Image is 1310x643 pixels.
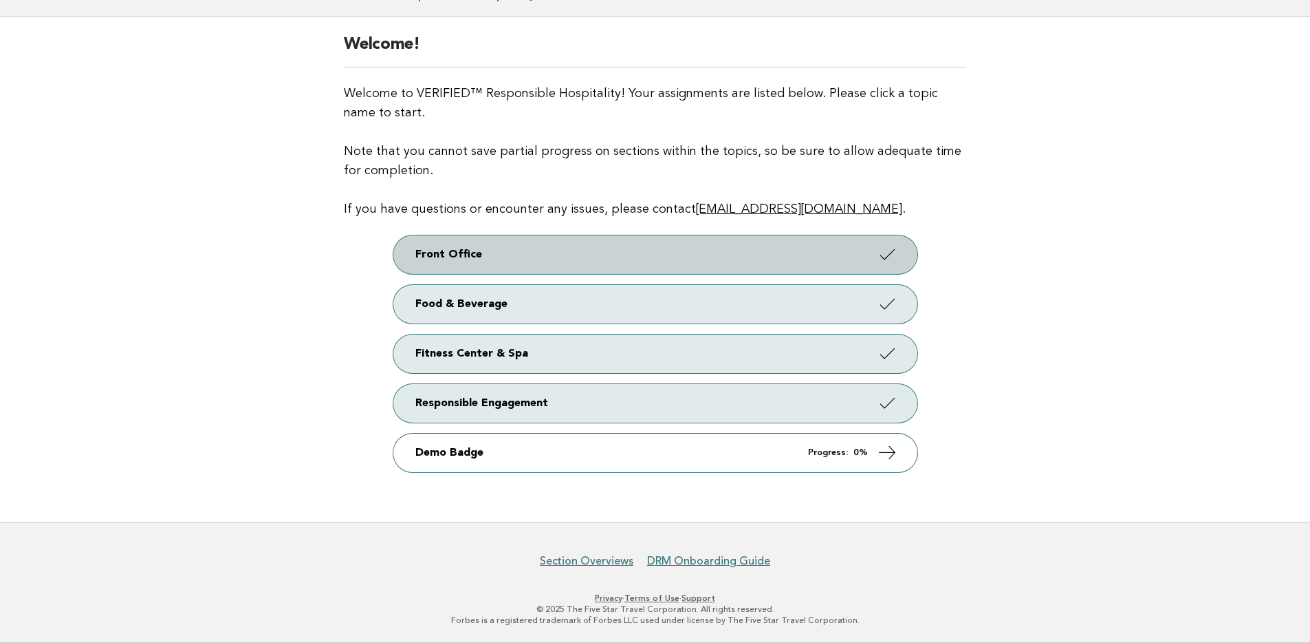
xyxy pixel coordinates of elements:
[681,593,715,603] a: Support
[234,615,1076,626] p: Forbes is a registered trademark of Forbes LLC used under license by The Five Star Travel Corpora...
[595,593,622,603] a: Privacy
[540,554,633,568] a: Section Overviews
[647,554,770,568] a: DRM Onboarding Guide
[624,593,679,603] a: Terms of Use
[234,593,1076,604] p: · ·
[234,604,1076,615] p: © 2025 The Five Star Travel Corporation. All rights reserved.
